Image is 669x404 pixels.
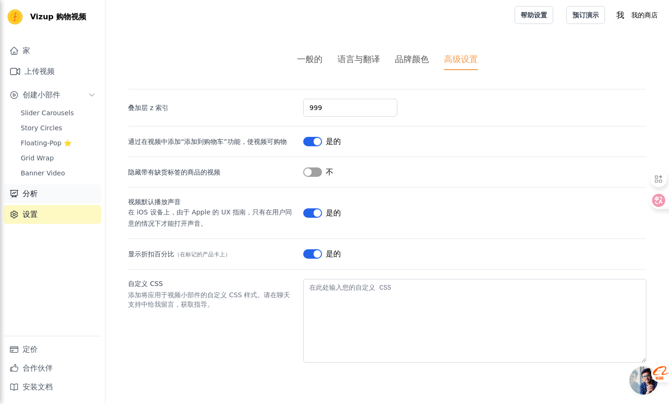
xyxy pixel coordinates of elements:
font: 显示折扣百分比 [128,250,174,258]
font: 高级设置 [444,54,478,64]
font: 安装文档 [23,382,53,391]
a: Grid Wrap [15,151,101,165]
a: 定价 [4,340,101,359]
font: 自定义 CSS [128,280,163,287]
font: 我的商店 [631,11,658,19]
a: Floating-Pop ⭐ [15,136,101,150]
img: Vizup [8,9,23,24]
font: 定价 [23,345,38,354]
font: 分析 [23,189,38,198]
button: 创建小部件 [4,86,101,104]
button: 我 我的商店 [613,7,661,24]
font: 创建小部件 [23,90,60,99]
a: 合作伙伴 [4,359,101,378]
font: 家 [23,46,30,55]
a: 帮助设置 [515,6,553,24]
font: 在 iOS 设备上，由于 Apple 的 UX 指南，只有在用户同意的情况下才能打开声音。 [128,208,292,227]
a: Slider Carousels [15,106,101,119]
a: Banner Video [15,166,101,180]
font: 不 [326,167,333,176]
font: 是的 [326,137,341,146]
font: 品牌颜色 [395,54,429,64]
font: 预订演示 [572,11,599,19]
font: 通过在视频中添加“添加到购物车”功能，使视频可购物 [128,138,287,145]
span: Banner Video [21,168,65,178]
font: 视频默认播放声音 [128,198,181,206]
font: Vizup 购物视频 [30,12,86,21]
span: Grid Wrap [21,153,54,163]
a: 开放式聊天 [629,366,658,395]
a: Story Circles [15,121,101,135]
font: 合作伙伴 [23,364,53,372]
button: 是的 [303,136,341,147]
a: 家 [4,41,101,60]
span: Floating-Pop ⭐ [21,138,72,148]
font: 添加将应用于视频小部件的自定义 CSS 样式。请在聊天支持中给我留言，获取指导。 [128,291,290,308]
a: 设置 [4,205,101,224]
font: 叠加层 z 索引 [128,104,169,111]
a: 分析 [4,184,101,203]
font: 帮助设置 [521,11,547,19]
text: 我 [616,10,624,20]
button: 是的 [303,248,341,260]
a: 上传视频 [4,62,101,81]
span: Story Circles [21,123,62,133]
font: 一般的 [297,54,322,64]
span: Slider Carousels [21,108,74,118]
font: 上传视频 [24,67,55,76]
font: 语言与翻译 [338,54,380,64]
font: 设置 [23,210,38,219]
button: 不 [303,166,333,178]
button: 是的 [303,207,341,219]
font: 是的 [326,249,341,258]
font: 是的 [326,208,341,217]
a: 预订演示 [566,6,605,24]
a: 安装文档 [4,378,101,396]
font: （在标记的产品卡上） [174,251,231,258]
font: 隐藏带有缺货标签的商品的视频 [128,168,220,176]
